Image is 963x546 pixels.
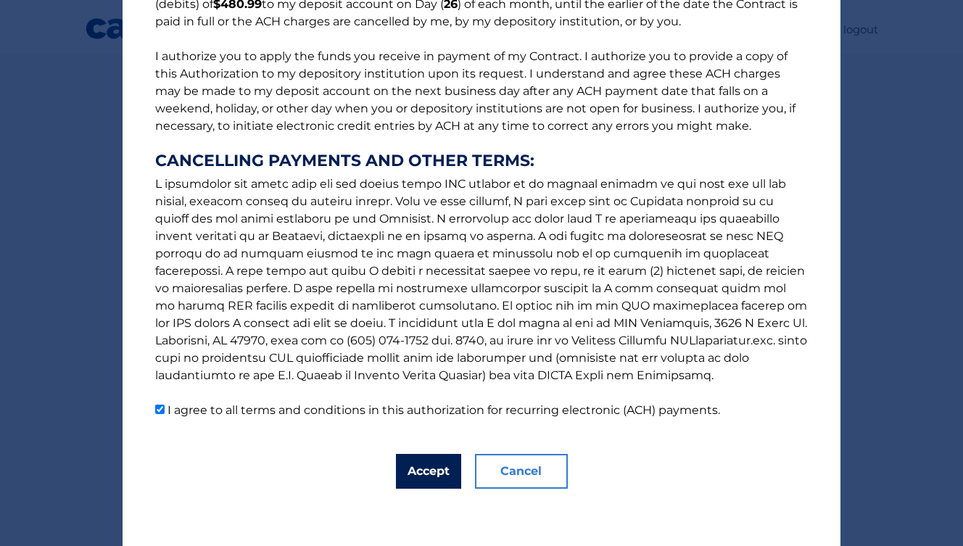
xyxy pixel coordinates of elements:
[155,152,808,170] strong: CANCELLING PAYMENTS AND OTHER TERMS:
[168,403,720,417] label: I agree to all terms and conditions in this authorization for recurring electronic (ACH) payments.
[396,454,461,489] button: Accept
[475,454,568,489] button: Cancel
